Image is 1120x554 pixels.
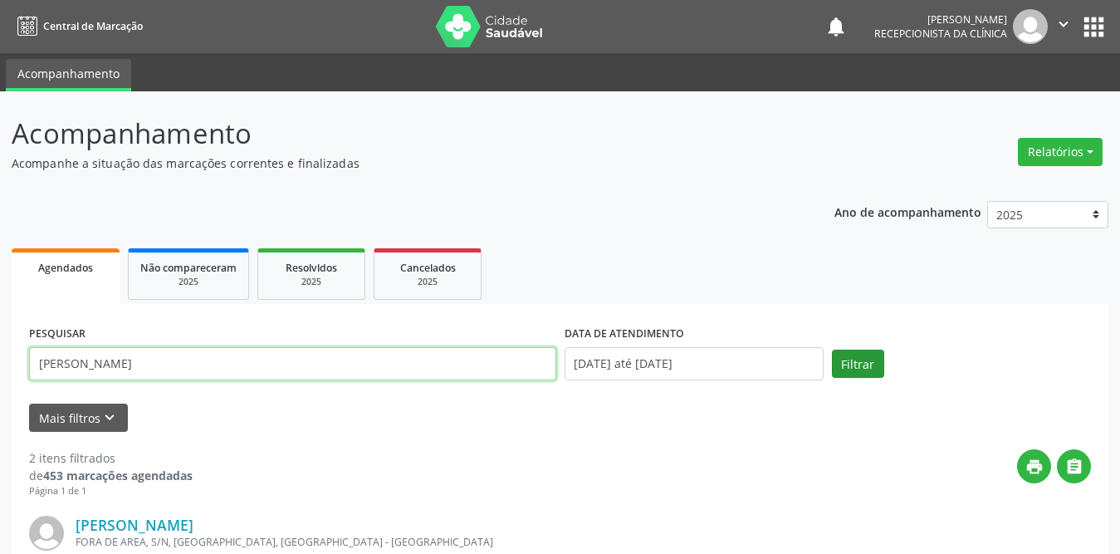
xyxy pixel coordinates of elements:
[824,15,848,38] button: notifications
[400,261,456,275] span: Cancelados
[286,261,337,275] span: Resolvidos
[12,154,780,172] p: Acompanhe a situação das marcações correntes e finalizadas
[12,12,143,40] a: Central de Marcação
[29,321,86,347] label: PESQUISAR
[1025,458,1044,476] i: print
[874,27,1007,41] span: Recepcionista da clínica
[29,467,193,484] div: de
[29,404,128,433] button: Mais filtroskeyboard_arrow_down
[29,347,556,380] input: Nome, CNS
[874,12,1007,27] div: [PERSON_NAME]
[1079,12,1108,42] button: apps
[270,276,353,288] div: 2025
[100,409,119,427] i: keyboard_arrow_down
[38,261,93,275] span: Agendados
[12,113,780,154] p: Acompanhamento
[1048,9,1079,44] button: 
[1065,458,1083,476] i: 
[1013,9,1048,44] img: img
[832,350,884,378] button: Filtrar
[29,484,193,498] div: Página 1 de 1
[1054,15,1073,33] i: 
[1057,449,1091,483] button: 
[1017,449,1051,483] button: print
[140,276,237,288] div: 2025
[565,347,824,380] input: Selecione um intervalo
[834,201,981,222] p: Ano de acompanhamento
[43,19,143,33] span: Central de Marcação
[386,276,469,288] div: 2025
[76,516,193,534] a: [PERSON_NAME]
[29,449,193,467] div: 2 itens filtrados
[43,468,193,483] strong: 453 marcações agendadas
[76,535,842,549] div: FORA DE AREA, S/N, [GEOGRAPHIC_DATA], [GEOGRAPHIC_DATA] - [GEOGRAPHIC_DATA]
[1018,138,1103,166] button: Relatórios
[565,321,684,347] label: DATA DE ATENDIMENTO
[140,261,237,275] span: Não compareceram
[6,59,131,91] a: Acompanhamento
